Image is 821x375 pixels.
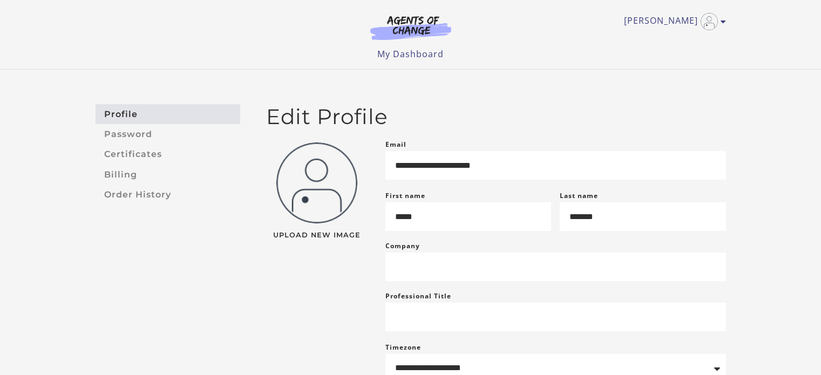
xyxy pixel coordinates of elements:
span: Upload New Image [266,232,368,239]
a: My Dashboard [377,48,444,60]
h2: Edit Profile [266,104,726,129]
label: Email [385,138,406,151]
a: Toggle menu [624,13,721,30]
label: Last name [560,191,598,200]
a: Certificates [96,145,240,165]
a: Password [96,124,240,144]
a: Order History [96,185,240,204]
img: Agents of Change Logo [359,15,463,40]
a: Profile [96,104,240,124]
label: Company [385,240,420,253]
label: First name [385,191,425,200]
label: Professional Title [385,290,451,303]
label: Timezone [385,343,421,352]
a: Billing [96,165,240,185]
